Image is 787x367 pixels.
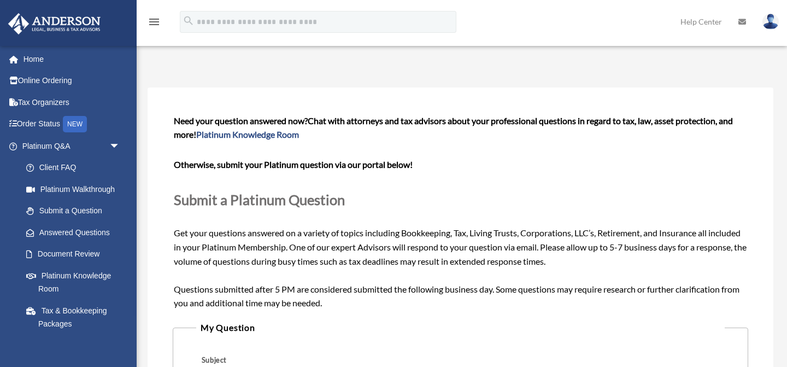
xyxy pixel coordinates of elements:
span: Need your question answered now? [174,115,308,126]
img: User Pic [762,14,779,30]
a: Platinum Q&Aarrow_drop_down [8,135,137,157]
a: Order StatusNEW [8,113,137,136]
a: Home [8,48,137,70]
a: Document Review [15,243,137,265]
a: Online Ordering [8,70,137,92]
a: Platinum Knowledge Room [15,265,137,300]
div: NEW [63,116,87,132]
i: search [183,15,195,27]
i: menu [148,15,161,28]
a: menu [148,19,161,28]
span: Submit a Platinum Question [174,191,345,208]
a: Answered Questions [15,222,137,243]
img: Anderson Advisors Platinum Portal [5,13,104,34]
a: Client FAQ [15,157,137,179]
b: Otherwise, submit your Platinum question via our portal below! [174,159,413,170]
span: Chat with attorneys and tax advisors about your professional questions in regard to tax, law, ass... [174,115,733,140]
a: Submit a Question [15,200,131,222]
a: Tax Organizers [8,91,137,113]
a: Platinum Walkthrough [15,178,137,200]
a: Platinum Knowledge Room [196,129,299,139]
span: arrow_drop_down [109,135,131,158]
legend: My Question [196,320,725,335]
span: Get your questions answered on a variety of topics including Bookkeeping, Tax, Living Trusts, Cor... [174,115,747,308]
a: Tax & Bookkeeping Packages [15,300,137,335]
